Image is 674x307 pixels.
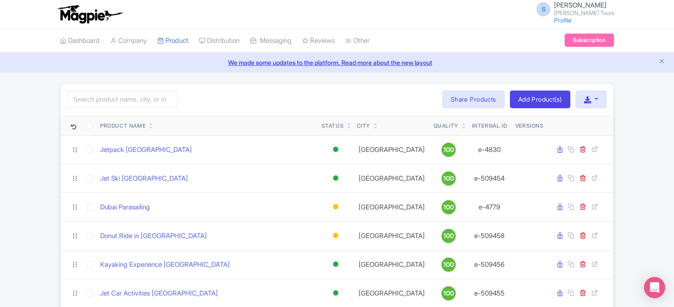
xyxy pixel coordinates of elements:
[434,200,464,214] a: 100
[512,115,547,136] th: Versions
[434,171,464,186] a: 100
[100,122,146,130] div: Product Name
[331,201,340,213] div: Building
[443,260,454,269] span: 100
[100,288,218,299] a: Jet Car Activities [GEOGRAPHIC_DATA]
[100,145,192,155] a: Jetpack [GEOGRAPHIC_DATA]
[353,250,430,279] td: [GEOGRAPHIC_DATA]
[199,29,240,53] a: Distribution
[467,250,512,279] td: e-509456
[434,258,464,272] a: 100
[443,231,454,241] span: 100
[157,29,188,53] a: Product
[353,221,430,250] td: [GEOGRAPHIC_DATA]
[434,122,458,130] div: Quality
[536,2,550,16] span: S
[353,135,430,164] td: [GEOGRAPHIC_DATA]
[644,277,665,298] div: Open Intercom Messenger
[467,221,512,250] td: e-509458
[467,193,512,221] td: e-4779
[110,29,147,53] a: Company
[302,29,335,53] a: Reviews
[434,286,464,300] a: 100
[5,58,669,67] a: We made some updates to the platform. Read more about the new layout
[554,1,607,9] span: [PERSON_NAME]
[353,193,430,221] td: [GEOGRAPHIC_DATA]
[443,202,454,212] span: 100
[331,229,340,242] div: Building
[100,260,230,270] a: Kayaking Experience [GEOGRAPHIC_DATA]
[467,115,512,136] th: Internal ID
[659,57,665,67] button: Close announcement
[357,122,370,130] div: City
[67,91,178,108] input: Search product name, city, or interal id
[331,143,340,156] div: Active
[467,135,512,164] td: e-4830
[331,287,340,299] div: Active
[353,164,430,193] td: [GEOGRAPHIC_DATA]
[434,229,464,243] a: 100
[100,202,150,212] a: Dubai Parasailing
[565,34,614,47] a: Subscription
[331,258,340,271] div: Active
[443,174,454,183] span: 100
[331,172,340,185] div: Active
[443,145,454,155] span: 100
[442,91,505,108] a: Share Products
[322,122,344,130] div: Status
[510,91,570,108] a: Add Product(s)
[443,288,454,298] span: 100
[100,174,188,184] a: Jet Ski [GEOGRAPHIC_DATA]
[554,10,614,16] small: [PERSON_NAME] Tours
[100,231,207,241] a: Donut Ride in [GEOGRAPHIC_DATA]
[467,164,512,193] td: e-509454
[345,29,370,53] a: Other
[56,4,124,24] img: logo-ab69f6fb50320c5b225c76a69d11143b.png
[554,16,572,24] a: Profile
[434,143,464,157] a: 100
[250,29,292,53] a: Messaging
[60,29,100,53] a: Dashboard
[531,2,614,16] a: S [PERSON_NAME] [PERSON_NAME] Tours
